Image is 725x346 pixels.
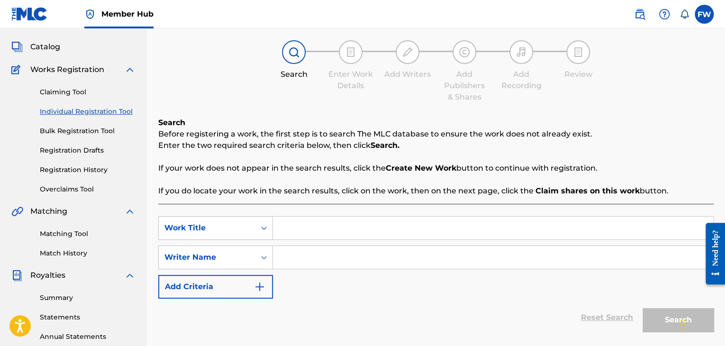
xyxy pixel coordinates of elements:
[40,107,136,117] a: Individual Registration Tool
[554,69,602,80] div: Review
[158,185,714,197] p: If you do locate your work in the search results, click on the work, then on the next page, click...
[158,163,714,174] p: If your work does not appear in the search results, click the button to continue with registration.
[402,46,413,58] img: step indicator icon for Add Writers
[11,64,24,75] img: Works Registration
[498,69,545,91] div: Add Recording
[386,164,456,173] strong: Create New Work
[572,46,584,58] img: step indicator icon for Review
[288,46,299,58] img: step indicator icon for Search
[30,64,104,75] span: Works Registration
[158,216,714,337] form: Search Form
[40,248,136,258] a: Match History
[30,206,67,217] span: Matching
[30,270,65,281] span: Royalties
[680,9,689,19] div: Notifications
[270,69,317,80] div: Search
[40,184,136,194] a: Overclaims Tool
[254,281,265,292] img: 9d2ae6d4665cec9f34b9.svg
[11,206,23,217] img: Matching
[659,9,670,20] img: help
[40,126,136,136] a: Bulk Registration Tool
[158,140,714,151] p: Enter the two required search criteria below, then click
[695,5,714,24] div: User Menu
[40,229,136,239] a: Matching Tool
[40,332,136,342] a: Annual Statements
[459,46,470,58] img: step indicator icon for Add Publishers & Shares
[630,5,649,24] a: Public Search
[535,186,640,195] strong: Claim shares on this work
[40,146,136,155] a: Registration Drafts
[124,206,136,217] img: expand
[516,46,527,58] img: step indicator icon for Add Recording
[345,46,356,58] img: step indicator icon for Enter Work Details
[158,275,273,299] button: Add Criteria
[680,310,686,338] div: Drag
[11,41,23,53] img: Catalog
[164,222,250,234] div: Work Title
[384,69,431,80] div: Add Writers
[158,118,185,127] b: Search
[11,7,48,21] img: MLC Logo
[11,270,23,281] img: Royalties
[164,252,250,263] div: Writer Name
[11,18,69,30] a: SummarySummary
[40,293,136,303] a: Summary
[101,9,154,19] span: Member Hub
[698,216,725,292] iframe: Resource Center
[84,9,96,20] img: Top Rightsholder
[11,41,60,53] a: CatalogCatalog
[441,69,488,103] div: Add Publishers & Shares
[30,41,60,53] span: Catalog
[40,87,136,97] a: Claiming Tool
[371,141,399,150] strong: Search.
[655,5,674,24] div: Help
[158,128,714,140] p: Before registering a work, the first step is to search The MLC database to ensure the work does n...
[124,270,136,281] img: expand
[327,69,374,91] div: Enter Work Details
[678,300,725,346] iframe: Chat Widget
[40,312,136,322] a: Statements
[634,9,645,20] img: search
[124,64,136,75] img: expand
[40,165,136,175] a: Registration History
